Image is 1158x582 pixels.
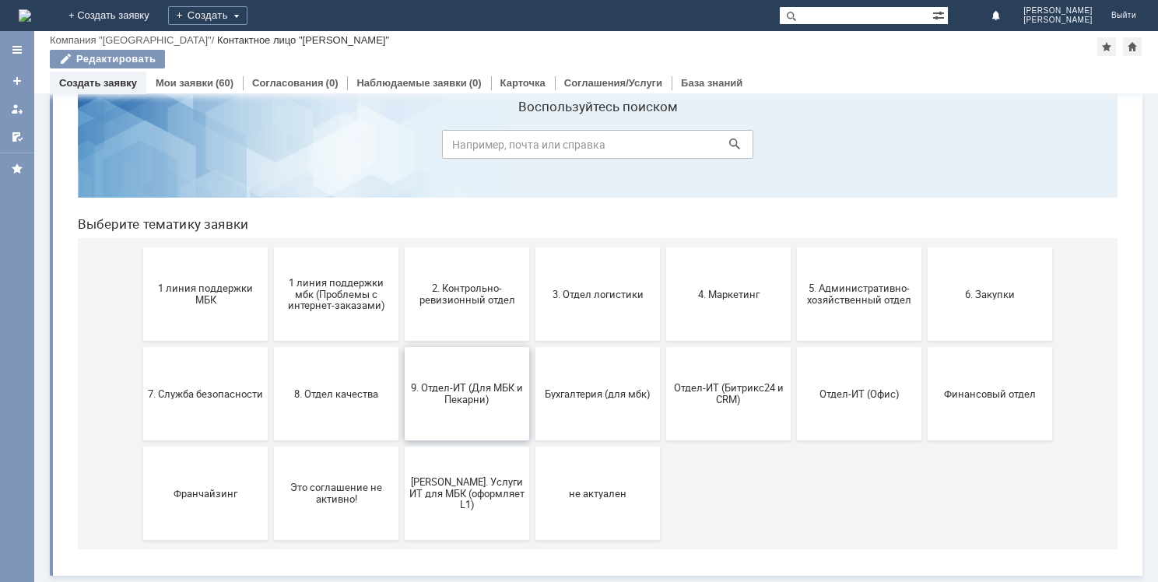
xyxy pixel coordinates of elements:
[59,77,137,89] a: Создать заявку
[209,187,333,280] button: 1 линия поддержки мбк (Проблемы с интернет-заказами)
[601,286,725,380] button: Отдел-ИТ (Битрикс24 и CRM)
[564,77,662,89] a: Соглашения/Услуги
[605,227,721,239] span: 4. Маркетинг
[19,9,31,22] img: logo
[377,69,688,98] input: Например, почта или справка
[216,77,233,89] div: (60)
[213,216,328,251] span: 1 линия поддержки мбк (Проблемы с интернет-заказами)
[217,34,389,46] div: Контактное лицо "[PERSON_NAME]"
[500,77,546,89] a: Карточка
[862,187,987,280] button: 6. Закупки
[1123,37,1142,56] div: Сделать домашней страницей
[339,386,464,479] button: [PERSON_NAME]. Услуги ИТ для МБК (оформляет L1)
[344,321,459,345] span: 9. Отдел-ИТ (Для МБК и Пекарни)
[681,77,742,89] a: База знаний
[82,426,198,438] span: Франчайзинг
[475,327,590,338] span: Бухгалтерия (для мбк)
[736,327,851,338] span: Отдел-ИТ (Офис)
[78,286,202,380] button: 7. Служба безопасности
[732,187,856,280] button: 5. Административно-хозяйственный отдел
[326,77,339,89] div: (0)
[932,7,948,22] span: Расширенный поиск
[168,6,247,25] div: Создать
[1023,16,1093,25] span: [PERSON_NAME]
[213,327,328,338] span: 8. Отдел качества
[732,286,856,380] button: Отдел-ИТ (Офис)
[339,286,464,380] button: 9. Отдел-ИТ (Для МБК и Пекарни)
[377,38,688,54] label: Воспользуйтесь поиском
[78,386,202,479] button: Франчайзинг
[867,327,982,338] span: Финансовый отдел
[5,68,30,93] a: Создать заявку
[344,415,459,450] span: [PERSON_NAME]. Услуги ИТ для МБК (оформляет L1)
[601,187,725,280] button: 4. Маркетинг
[213,421,328,444] span: Это соглашение не активно!
[1023,6,1093,16] span: [PERSON_NAME]
[82,222,198,245] span: 1 линия поддержки МБК
[475,426,590,438] span: не актуален
[470,187,595,280] button: 3. Отдел логистики
[469,77,482,89] div: (0)
[605,321,721,345] span: Отдел-ИТ (Битрикс24 и CRM)
[867,227,982,239] span: 6. Закупки
[475,227,590,239] span: 3. Отдел логистики
[862,286,987,380] button: Финансовый отдел
[470,386,595,479] button: не актуален
[344,222,459,245] span: 2. Контрольно-ревизионный отдел
[78,187,202,280] button: 1 линия поддержки МБК
[19,9,31,22] a: Перейти на домашнюю страницу
[1097,37,1116,56] div: Добавить в избранное
[5,96,30,121] a: Мои заявки
[5,124,30,149] a: Мои согласования
[339,187,464,280] button: 2. Контрольно-ревизионный отдел
[50,34,217,46] div: /
[12,156,1052,171] header: Выберите тематику заявки
[252,77,324,89] a: Согласования
[209,286,333,380] button: 8. Отдел качества
[50,34,212,46] a: Компания "[GEOGRAPHIC_DATA]"
[736,222,851,245] span: 5. Административно-хозяйственный отдел
[209,386,333,479] button: Это соглашение не активно!
[156,77,213,89] a: Мои заявки
[82,327,198,338] span: 7. Служба безопасности
[470,286,595,380] button: Бухгалтерия (для мбк)
[356,77,466,89] a: Наблюдаемые заявки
